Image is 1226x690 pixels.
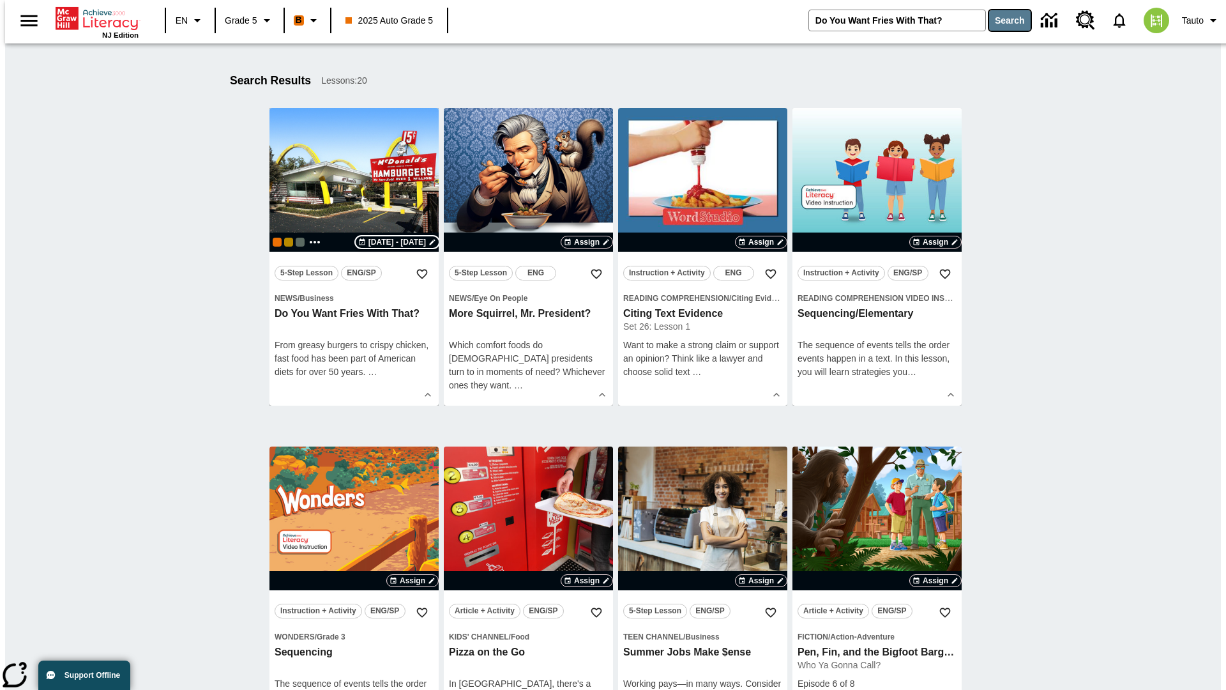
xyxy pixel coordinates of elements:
[735,574,787,587] button: Assign Choose Dates
[170,9,211,32] button: Language: EN, Select a language
[411,601,434,624] button: Add to Favorites
[798,646,957,659] h3: Pen, Fin, and the Bigfoot Bargain: Episode 6
[585,263,608,286] button: Add to Favorites
[225,14,257,27] span: Grade 5
[449,630,608,643] span: Topic: Kids' Channel/Food
[893,266,922,280] span: ENG/SP
[767,385,786,404] button: Show Details
[455,604,515,618] span: Article + Activity
[411,263,434,286] button: Add to Favorites
[515,266,556,280] button: ENG
[830,632,895,641] span: Action-Adventure
[455,266,507,280] span: 5-Step Lesson
[275,646,434,659] h3: Sequencing
[356,236,439,248] button: Aug 19 - Aug 19 Choose Dates
[798,632,828,641] span: Fiction
[529,604,557,618] span: ENG/SP
[909,574,962,587] button: Assign Choose Dates
[792,108,962,406] div: lesson details
[695,604,724,618] span: ENG/SP
[56,4,139,39] div: Home
[561,236,613,249] button: Assign Choose Dates
[449,266,513,280] button: 5-Step Lesson
[623,604,687,618] button: 5-Step Lesson
[299,294,333,303] span: Business
[275,266,338,280] button: 5-Step Lesson
[907,367,916,377] span: …
[623,294,729,303] span: Reading Comprehension
[176,14,188,27] span: EN
[585,601,608,624] button: Add to Favorites
[748,236,774,248] span: Assign
[623,339,782,379] div: Want to make a strong claim or support an opinion? Think like a lawyer and choose solid text
[1103,4,1136,37] a: Notifications
[798,604,869,618] button: Article + Activity
[713,266,754,280] button: ENG
[902,367,907,377] span: u
[623,646,782,659] h3: Summer Jobs Make $ense
[629,266,705,280] span: Instruction + Activity
[275,339,434,379] div: From greasy burgers to crispy chicken, fast food has been part of American diets for over 50 years.
[798,266,885,280] button: Instruction + Activity
[449,294,472,303] span: News
[623,291,782,305] span: Topic: Reading Comprehension/Citing Evidence
[803,604,863,618] span: Article + Activity
[269,108,439,406] div: lesson details
[798,339,957,379] div: The sequence of events tells the order events happen in a text. In this lesson, you will learn st...
[941,385,960,404] button: Show Details
[321,74,367,88] span: Lessons : 20
[298,294,299,303] span: /
[909,236,962,249] button: Assign Choose Dates
[989,10,1031,31] button: Search
[623,266,711,280] button: Instruction + Activity
[365,604,405,618] button: ENG/SP
[629,604,681,618] span: 5-Step Lesson
[877,604,906,618] span: ENG/SP
[284,238,293,247] span: New 2025 class
[623,632,683,641] span: Teen Channel
[273,238,282,247] span: Current Class
[449,339,608,392] div: Which comfort foods do [DEMOGRAPHIC_DATA] presidents turn to in moments of need? Whichever ones t...
[275,604,362,618] button: Instruction + Activity
[561,574,613,587] button: Assign Choose Dates
[729,294,731,303] span: /
[64,671,120,680] span: Support Offline
[275,307,434,321] h3: Do You Want Fries With That?
[449,632,509,641] span: Kids' Channel
[370,604,399,618] span: ENG/SP
[368,367,377,377] span: …
[523,604,564,618] button: ENG/SP
[803,266,879,280] span: Instruction + Activity
[418,385,437,404] button: Show Details
[1068,3,1103,38] a: Resource Center, Will open in new tab
[748,575,774,586] span: Assign
[509,632,511,641] span: /
[449,604,520,618] button: Article + Activity
[735,236,787,249] button: Assign Choose Dates
[685,632,719,641] span: Business
[759,601,782,624] button: Add to Favorites
[10,2,48,40] button: Open side menu
[1144,8,1169,33] img: avatar image
[56,6,139,31] a: Home
[798,630,957,643] span: Topic: Fiction/Action-Adventure
[1136,4,1177,37] button: Select a new avatar
[511,632,529,641] span: Food
[574,575,600,586] span: Assign
[1182,14,1204,27] span: Tauto
[1177,9,1226,32] button: Profile/Settings
[296,238,305,247] span: OL 2025 Auto Grade 6
[731,294,789,303] span: Citing Evidence
[690,604,730,618] button: ENG/SP
[934,263,957,286] button: Add to Favorites
[623,630,782,643] span: Topic: Teen Channel/Business
[798,307,957,321] h3: Sequencing/Elementary
[923,575,948,586] span: Assign
[574,236,600,248] span: Assign
[934,601,957,624] button: Add to Favorites
[38,661,130,690] button: Support Offline
[514,380,523,390] span: …
[623,307,782,321] h3: Citing Text Evidence
[317,632,345,641] span: Grade 3
[828,632,830,641] span: /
